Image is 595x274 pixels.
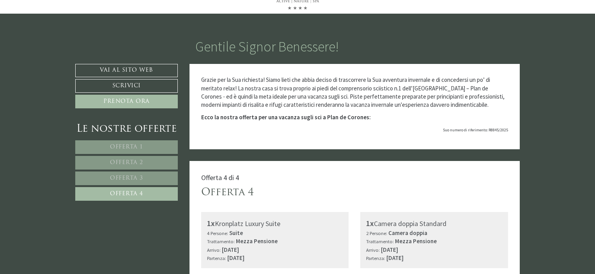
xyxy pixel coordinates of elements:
span: Offerta 1 [110,144,143,150]
b: Suite [229,229,243,237]
small: Arrivo: [207,247,221,253]
small: 2 Persone: [366,230,387,236]
small: Partenza: [366,255,385,261]
b: 1x [366,218,374,228]
button: Invia [265,205,308,219]
small: 08:31 [113,94,296,99]
b: [DATE] [222,246,239,253]
div: Montis – Active Nature Spa [12,22,103,28]
span: Offerta 4 [110,191,143,197]
div: Offerta 4 [201,186,254,200]
small: Partenza: [207,255,226,261]
h1: Gentile Signor Benessere! [195,39,339,55]
div: [DATE] [141,6,167,18]
div: Le nostre offerte [75,122,178,136]
b: [DATE] [227,254,244,262]
span: Offerta 4 di 4 [201,173,239,182]
a: Scrivici [75,79,178,93]
span: Offerta 2 [110,160,143,166]
small: 08:30 [12,36,103,41]
div: Buongiorno, Grazie per l'offerta. La camera matrimoniale standard va bene per questo periodo dal ... [109,45,301,101]
span: Suo numero di riferimento: R8845/2025 [443,127,508,133]
b: 1x [207,218,215,228]
b: Mezza Pensione [236,237,278,245]
div: Kronplatz Luxury Suite [207,218,343,229]
div: Buon giorno, come possiamo aiutarla? [6,21,107,43]
small: 4 Persone: [207,230,228,236]
p: Grazie per la Sua richiesta! Siamo lieti che abbia deciso di trascorrere la Sua avventura inverna... [201,76,508,109]
small: Arrivo: [366,247,380,253]
b: Camera doppia [388,229,427,237]
div: Lei [113,46,296,52]
strong: Ecco la nostra offerta per una vacanza sugli sci a Plan de Corones: [201,113,371,121]
a: Prenota ora [75,95,178,108]
small: Trattamento: [207,238,235,244]
a: Vai al sito web [75,64,178,77]
b: Mezza Pensione [395,237,437,245]
span: Offerta 3 [110,175,143,181]
small: Trattamento: [366,238,394,244]
b: [DATE] [386,254,404,262]
div: Camera doppia Standard [366,218,502,229]
b: [DATE] [381,246,398,253]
